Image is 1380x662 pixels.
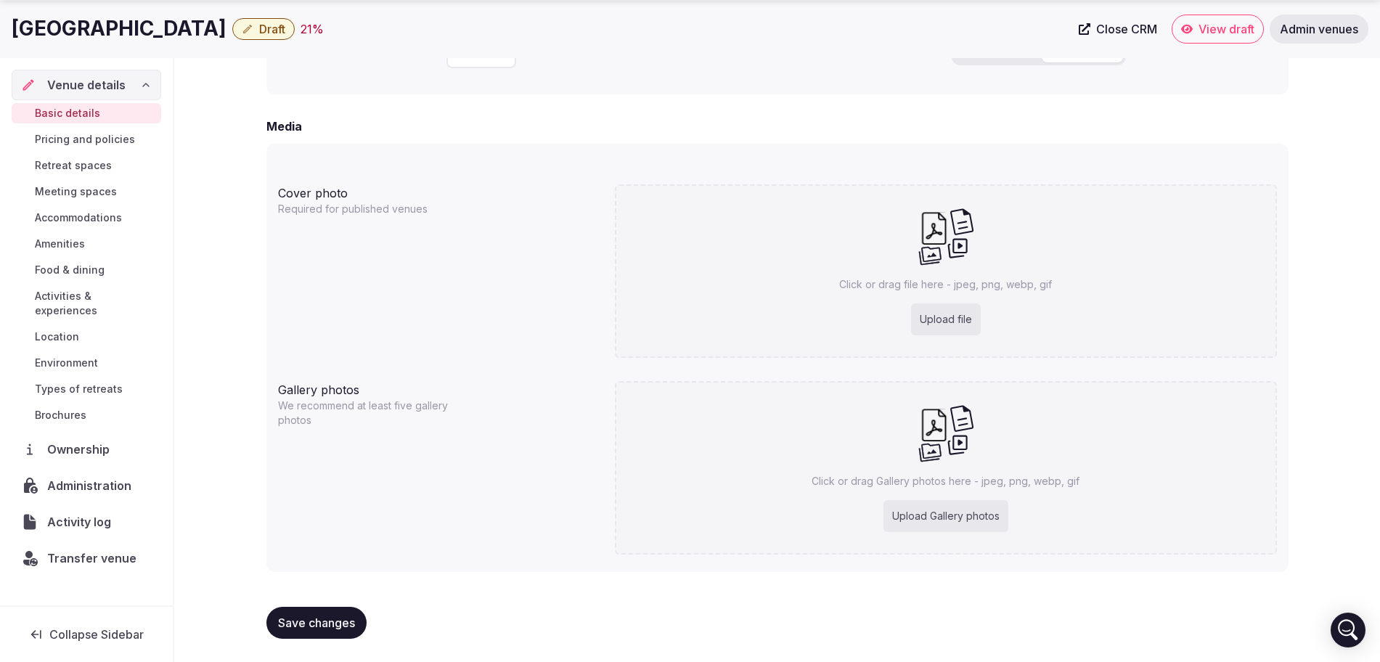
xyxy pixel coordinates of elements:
span: Close CRM [1096,22,1157,36]
div: Upload Gallery photos [883,500,1008,532]
span: Brochures [35,408,86,422]
div: 21 % [301,20,324,38]
a: Types of retreats [12,379,161,399]
span: Venue details [47,76,126,94]
a: Accommodations [12,208,161,228]
a: Meeting spaces [12,181,161,202]
span: Collapse Sidebar [49,627,144,642]
a: Activities & experiences [12,286,161,321]
a: Administration [12,470,161,501]
p: Click or drag file here - jpeg, png, webp, gif [839,277,1052,292]
p: We recommend at least five gallery photos [278,399,464,428]
span: Meeting spaces [35,184,117,199]
span: Administration [47,477,137,494]
button: Collapse Sidebar [12,618,161,650]
span: Food & dining [35,263,105,277]
button: 21% [301,20,324,38]
span: Ownership [47,441,115,458]
span: Activities & experiences [35,289,155,318]
a: Close CRM [1070,15,1166,44]
button: Save changes [266,607,367,639]
a: Brochures [12,405,161,425]
div: Gallery photos [278,375,603,399]
a: Location [12,327,161,347]
span: Activity log [47,513,117,531]
span: Types of retreats [35,382,123,396]
p: Required for published venues [278,202,464,216]
span: Amenities [35,237,85,251]
span: Retreat spaces [35,158,112,173]
div: Cover photo [278,179,603,202]
a: Environment [12,353,161,373]
button: Draft [232,18,295,40]
a: View draft [1172,15,1264,44]
a: Ownership [12,434,161,465]
span: Pricing and policies [35,132,135,147]
button: Transfer venue [12,543,161,573]
a: Basic details [12,103,161,123]
a: Pricing and policies [12,129,161,150]
h2: Media [266,118,302,135]
span: Accommodations [35,211,122,225]
span: Location [35,330,79,344]
span: Transfer venue [47,549,136,567]
span: Basic details [35,106,100,120]
span: Environment [35,356,98,370]
div: Upload file [911,303,981,335]
span: Admin venues [1280,22,1358,36]
div: Open Intercom Messenger [1331,613,1365,647]
a: Amenities [12,234,161,254]
a: Retreat spaces [12,155,161,176]
a: Activity log [12,507,161,537]
p: Click or drag Gallery photos here - jpeg, png, webp, gif [812,474,1079,489]
a: Admin venues [1270,15,1368,44]
span: Save changes [278,616,355,630]
span: View draft [1199,22,1254,36]
a: Food & dining [12,260,161,280]
span: Draft [259,22,285,36]
h1: [GEOGRAPHIC_DATA] [12,15,226,43]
